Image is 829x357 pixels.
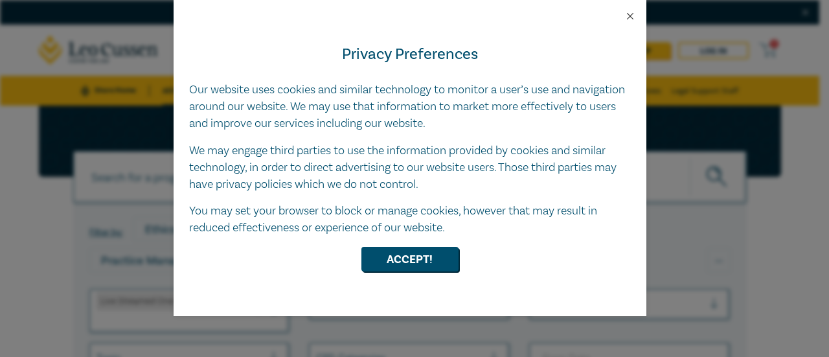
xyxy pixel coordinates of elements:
p: We may engage third parties to use the information provided by cookies and similar technology, in... [189,143,631,193]
button: Accept! [361,247,459,271]
p: You may set your browser to block or manage cookies, however that may result in reduced effective... [189,203,631,236]
p: Our website uses cookies and similar technology to monitor a user’s use and navigation around our... [189,82,631,132]
h4: Privacy Preferences [189,43,631,66]
button: Close [624,10,636,22]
